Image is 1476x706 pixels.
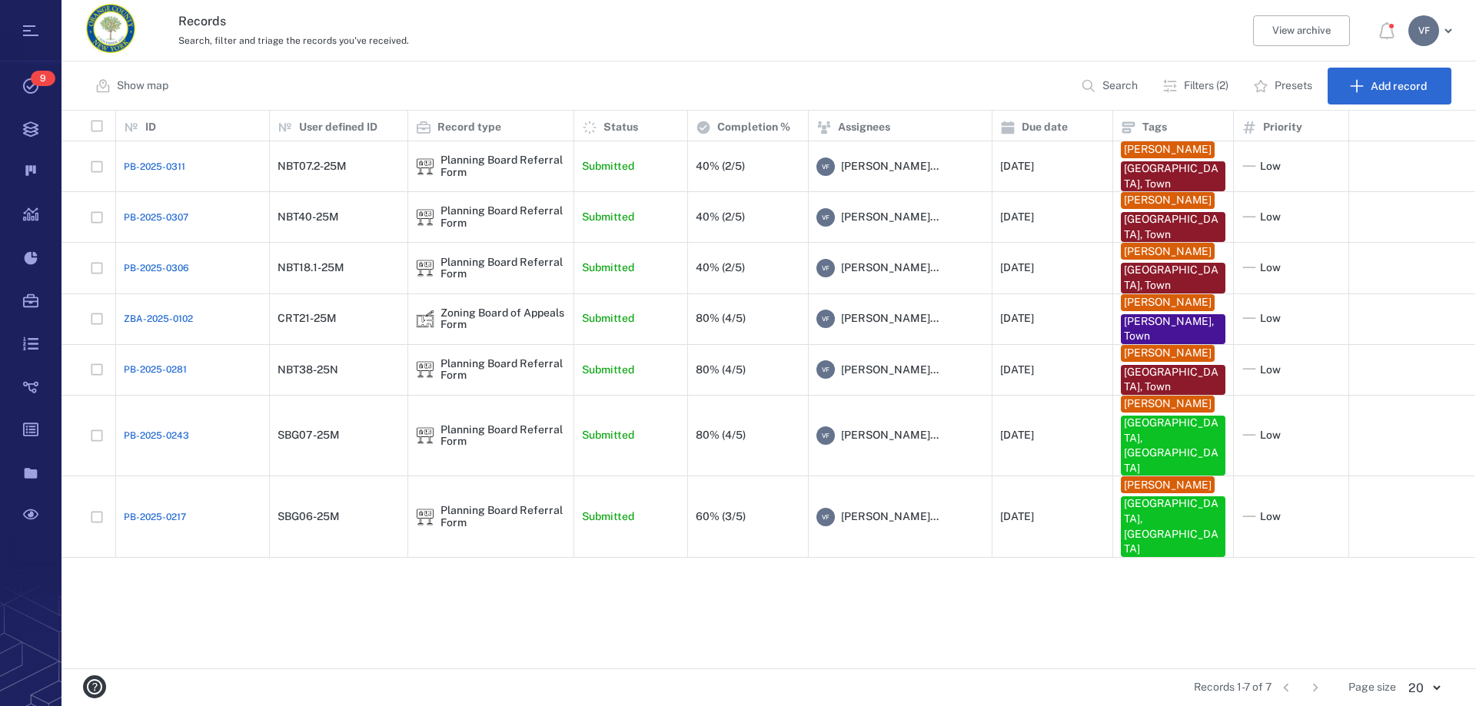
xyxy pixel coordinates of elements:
p: User defined ID [299,120,377,135]
div: V F [816,310,835,328]
p: Status [603,120,638,135]
p: Assignees [838,120,890,135]
div: [DATE] [1000,211,1034,223]
span: Low [1260,428,1281,443]
div: V F [816,259,835,277]
div: 20 [1396,679,1451,697]
span: Low [1260,363,1281,378]
p: Submitted [582,509,634,525]
span: [PERSON_NAME]... [841,159,939,174]
button: View archive [1253,15,1350,46]
button: help [77,669,112,704]
button: Presets [1244,68,1325,104]
a: PB-2025-0281 [124,363,187,376]
span: Low [1260,260,1281,276]
p: Completion % [717,120,790,135]
div: [GEOGRAPHIC_DATA], [GEOGRAPHIC_DATA] [1124,416,1222,476]
a: PB-2025-0306 [124,261,189,275]
img: Orange County Planning Department logo [86,4,135,53]
span: [PERSON_NAME]... [841,363,939,378]
span: Low [1260,311,1281,326]
div: 60% (3/5) [696,511,746,522]
img: icon Planning Board Referral Form [416,508,434,526]
h3: Records [178,12,1016,31]
div: 80% (4/5) [696,364,746,376]
p: ID [145,120,156,135]
div: [DATE] [1000,429,1034,441]
div: CRT21-25M [278,313,337,324]
div: [DATE] [1000,511,1034,522]
div: 80% (4/5) [696,313,746,324]
div: Zoning Board of Appeals Form [440,307,566,331]
img: icon Planning Board Referral Form [416,259,434,277]
span: [PERSON_NAME]... [841,428,939,443]
img: icon Planning Board Referral Form [416,208,434,227]
a: ZBA-2025-0102 [124,312,193,326]
span: PB-2025-0217 [124,510,186,524]
div: [DATE] [1000,262,1034,273]
p: Filters (2) [1184,78,1228,94]
div: Planning Board Referral Form [416,360,434,379]
a: PB-2025-0311 [124,160,185,174]
button: Search [1072,68,1150,104]
div: NBT18.1-25M [278,262,344,273]
div: [DATE] [1000,313,1034,324]
div: NBT40-25M [278,211,339,223]
div: [GEOGRAPHIC_DATA], Town [1124,263,1222,293]
div: Planning Board Referral Form [416,426,434,445]
div: Planning Board Referral Form [440,358,566,382]
div: Planning Board Referral Form [416,208,434,227]
div: [PERSON_NAME] [1124,396,1212,412]
span: Page size [1348,680,1396,695]
img: icon Zoning Board of Appeals Form [416,310,434,328]
p: Search [1102,78,1138,94]
span: Search, filter and triage the records you've received. [178,35,409,46]
div: V F [816,508,835,526]
span: [PERSON_NAME]... [841,509,939,525]
p: Tags [1142,120,1167,135]
p: Show map [117,78,168,94]
div: [PERSON_NAME], Town [1124,314,1222,344]
p: Submitted [582,210,634,225]
div: 40% (2/5) [696,161,745,172]
span: 9 [31,71,55,86]
p: Submitted [582,311,634,326]
span: Records 1-7 of 7 [1194,680,1272,695]
p: Priority [1263,120,1302,135]
span: Low [1260,210,1281,225]
div: [GEOGRAPHIC_DATA], [GEOGRAPHIC_DATA] [1124,496,1222,556]
div: 40% (2/5) [696,262,745,273]
div: Zoning Board of Appeals Form [416,310,434,328]
div: V F [816,208,835,227]
div: SBG06-25M [278,511,340,522]
div: [PERSON_NAME] [1124,193,1212,208]
span: [PERSON_NAME]... [841,260,939,276]
p: Submitted [582,260,634,276]
img: icon Planning Board Referral Form [416,426,434,445]
button: VF [1408,15,1458,46]
div: [GEOGRAPHIC_DATA], Town [1124,161,1222,191]
p: Submitted [582,159,634,174]
div: Planning Board Referral Form [416,508,434,526]
div: V F [1408,15,1439,46]
span: Low [1260,509,1281,525]
span: PB-2025-0243 [124,429,189,442]
span: Help [35,11,66,25]
div: [PERSON_NAME] [1124,346,1212,361]
div: [GEOGRAPHIC_DATA], Town [1124,212,1222,242]
button: Filters (2) [1153,68,1241,104]
div: Planning Board Referral Form [440,154,566,178]
img: icon Planning Board Referral Form [416,157,434,176]
img: icon Planning Board Referral Form [416,360,434,379]
div: Planning Board Referral Form [440,257,566,280]
span: [PERSON_NAME]... [841,210,939,225]
a: PB-2025-0307 [124,210,188,224]
button: Add record [1328,68,1451,104]
button: Show map [86,68,181,104]
a: Go home [86,4,135,58]
div: [GEOGRAPHIC_DATA], Town [1124,365,1222,395]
